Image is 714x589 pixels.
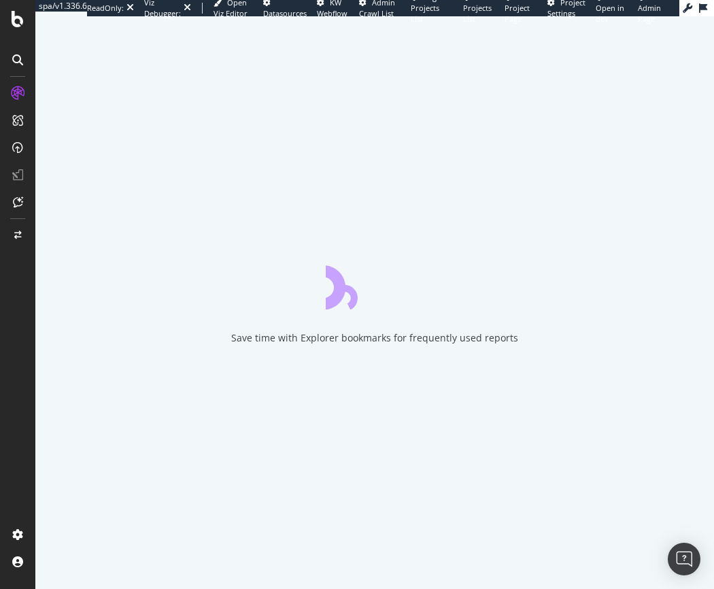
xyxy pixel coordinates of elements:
[505,3,530,24] span: Project Page
[231,331,518,345] div: Save time with Explorer bookmarks for frequently used reports
[263,8,307,18] span: Datasources
[668,543,700,575] div: Open Intercom Messenger
[463,3,492,24] span: Projects List
[326,260,424,309] div: animation
[596,3,624,24] span: Open in dev
[638,3,661,24] span: Admin Page
[87,3,124,14] div: ReadOnly:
